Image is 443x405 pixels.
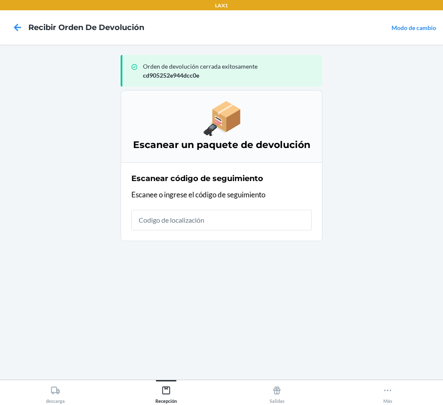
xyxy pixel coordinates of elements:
[155,382,177,404] div: Recepción
[391,24,436,31] a: Modo de cambio
[215,2,228,9] p: LAX1
[270,382,285,404] div: Salidas
[143,71,316,80] p: cd905252e944dcc0e
[131,189,312,200] p: Escanee o ingrese el código de seguimiento
[46,382,65,404] div: descarga
[221,380,332,404] button: Salidas
[383,382,392,404] div: Más
[131,173,263,184] h2: Escanear código de seguimiento
[111,380,221,404] button: Recepción
[131,138,312,152] h3: Escanear un paquete de devolución
[28,22,144,33] h4: Recibir orden de devolución
[332,380,443,404] button: Más
[131,210,312,230] input: Codigo de localización
[143,62,316,71] p: Orden de devolución cerrada exitosamente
